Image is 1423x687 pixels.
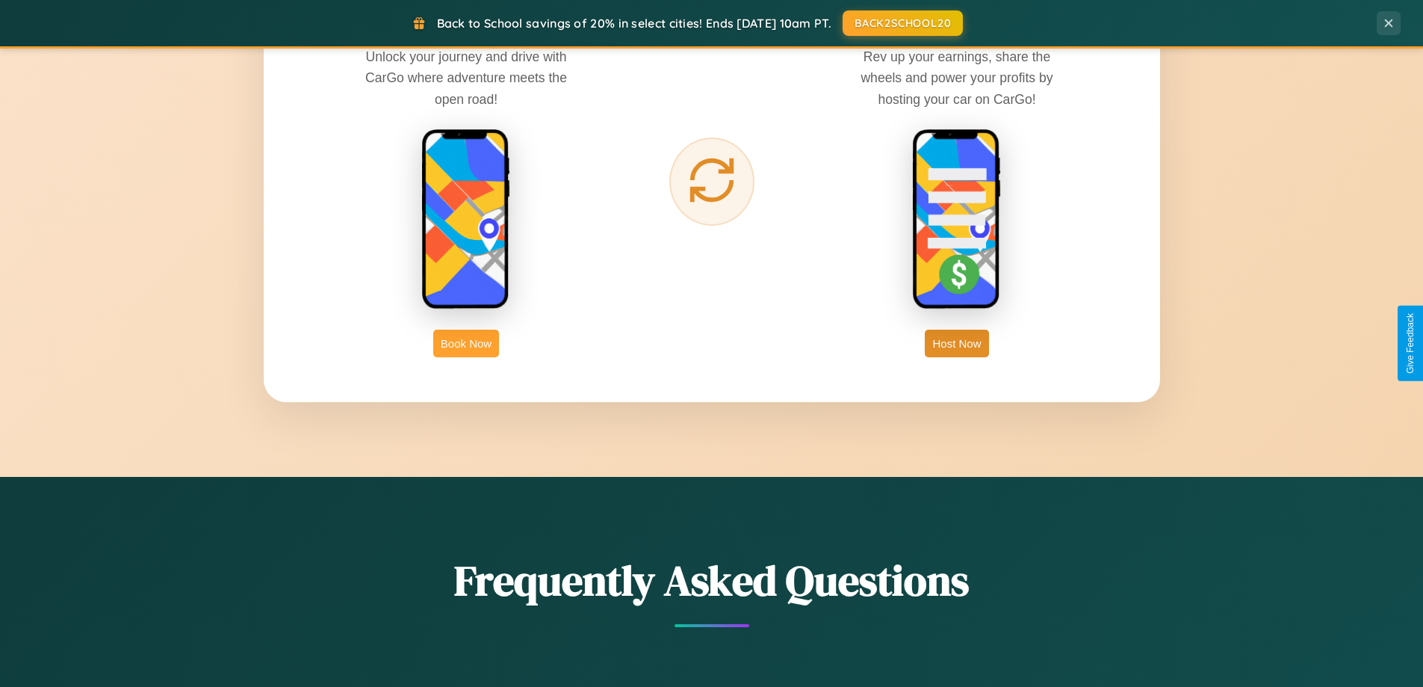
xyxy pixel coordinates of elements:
span: Back to School savings of 20% in select cities! Ends [DATE] 10am PT. [437,16,831,31]
img: host phone [912,129,1002,311]
div: Give Feedback [1405,313,1416,374]
p: Rev up your earnings, share the wheels and power your profits by hosting your car on CarGo! [845,46,1069,109]
h2: Frequently Asked Questions [264,552,1160,609]
button: Host Now [925,330,988,357]
button: Book Now [433,330,499,357]
button: BACK2SCHOOL20 [843,10,963,36]
img: rent phone [421,129,511,311]
p: Unlock your journey and drive with CarGo where adventure meets the open road! [354,46,578,109]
